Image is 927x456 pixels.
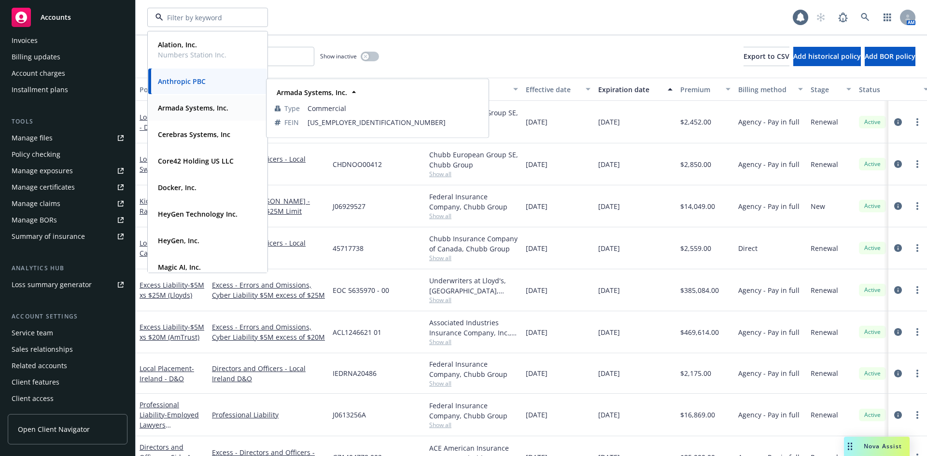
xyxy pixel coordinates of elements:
[734,78,807,101] button: Billing method
[12,212,57,228] div: Manage BORs
[856,8,875,27] a: Search
[8,66,127,81] a: Account charges
[8,49,127,65] a: Billing updates
[598,368,620,378] span: [DATE]
[738,327,800,337] span: Agency - Pay in full
[811,8,830,27] a: Start snowing
[8,263,127,273] div: Analytics hub
[12,196,60,211] div: Manage claims
[140,238,194,258] a: Local Placement
[526,327,548,337] span: [DATE]
[811,368,838,378] span: Renewal
[863,328,882,336] span: Active
[680,368,711,378] span: $2,175.00
[811,201,825,211] span: New
[429,254,518,262] span: Show all
[158,40,197,49] strong: Alation, Inc.
[526,201,548,211] span: [DATE]
[8,358,127,373] a: Related accounts
[738,368,800,378] span: Agency - Pay in full
[12,374,59,390] div: Client features
[863,118,882,126] span: Active
[738,84,792,95] div: Billing method
[8,374,127,390] a: Client features
[864,442,902,450] span: Nova Assist
[12,49,60,65] div: Billing updates
[738,159,800,169] span: Agency - Pay in full
[738,243,758,253] span: Direct
[277,88,347,97] strong: Armada Systems, Inc.
[333,159,382,169] span: CHDNOO00412
[892,284,904,296] a: circleInformation
[892,409,904,421] a: circleInformation
[140,410,199,450] span: - Employed Lawyers Professional Liability
[8,342,127,357] a: Sales relationships
[8,147,127,162] a: Policy checking
[12,325,53,341] div: Service team
[18,424,90,434] span: Open Client Navigator
[8,312,127,321] div: Account settings
[844,437,856,456] div: Drag to move
[12,130,53,146] div: Manage files
[158,236,199,245] strong: HeyGen, Inc.
[912,368,923,379] a: more
[158,130,230,139] strong: Cerebras Systems, Inc
[212,238,325,258] a: Directors and Officers - Local Canada D&O
[793,47,861,66] button: Add historical policy
[598,327,620,337] span: [DATE]
[429,276,518,296] div: Underwriters at Lloyd's, [GEOGRAPHIC_DATA], [PERSON_NAME] of [GEOGRAPHIC_DATA], RT Specialty Insu...
[738,201,800,211] span: Agency - Pay in full
[522,78,594,101] button: Effective date
[744,47,789,66] button: Export to CSV
[140,112,203,132] a: Local Placement
[140,364,194,383] a: Local Placement
[912,242,923,254] a: more
[598,159,620,169] span: [DATE]
[12,342,73,357] div: Sales relationships
[8,325,127,341] a: Service team
[12,147,60,162] div: Policy checking
[807,78,855,101] button: Stage
[892,200,904,212] a: circleInformation
[429,212,518,220] span: Show all
[12,82,68,97] div: Installment plans
[680,410,715,420] span: $16,869.00
[12,180,75,195] div: Manage certificates
[333,285,389,295] span: EOC 5635970 - 00
[158,263,201,272] strong: Magic AI, Inc.
[863,244,882,252] span: Active
[308,117,480,127] span: [US_EMPLOYER_IDENTIFICATION_NUMBER]
[526,84,580,95] div: Effective date
[892,158,904,170] a: circleInformation
[594,78,676,101] button: Expiration date
[8,229,127,244] a: Summary of insurance
[12,358,67,373] div: Related accounts
[8,277,127,292] a: Loss summary generator
[140,154,199,174] a: Local Placement
[912,326,923,338] a: more
[680,327,719,337] span: $469,614.00
[12,33,38,48] div: Invoices
[912,158,923,170] a: more
[140,280,204,300] a: Excess Liability
[738,285,800,295] span: Agency - Pay in full
[863,160,882,168] span: Active
[833,8,853,27] a: Report a Bug
[811,117,838,127] span: Renewal
[333,368,377,378] span: IEDRNA20486
[680,159,711,169] span: $2,850.00
[212,322,325,342] a: Excess - Errors and Omissions, Cyber Liability $5M excess of $20M
[333,243,364,253] span: 45717738
[8,117,127,126] div: Tools
[333,410,366,420] span: J0613256A
[8,163,127,179] span: Manage exposures
[598,117,620,127] span: [DATE]
[158,77,206,86] strong: Anthropic PBC
[12,391,54,406] div: Client access
[429,338,518,346] span: Show all
[912,409,923,421] a: more
[284,117,299,127] span: FEIN
[526,117,548,127] span: [DATE]
[811,159,838,169] span: Renewal
[844,437,910,456] button: Nova Assist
